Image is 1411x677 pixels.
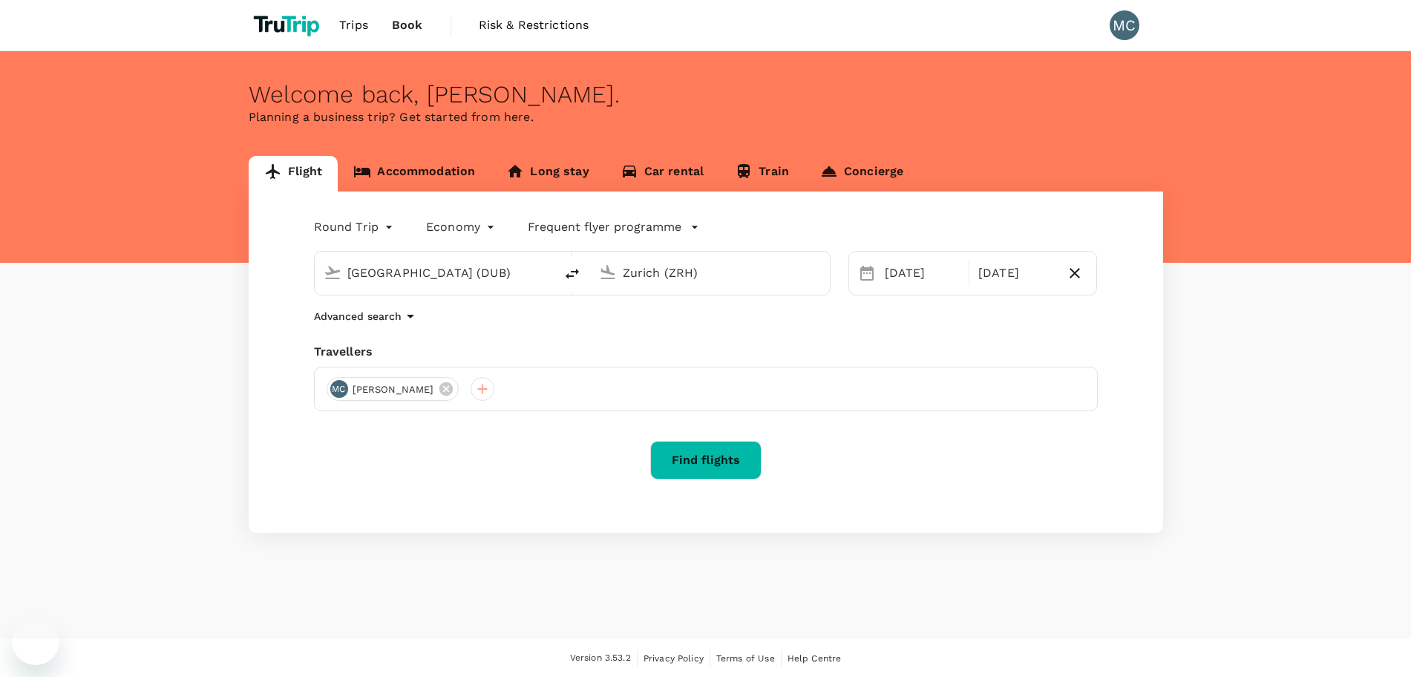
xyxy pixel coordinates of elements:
[249,81,1163,108] div: Welcome back , [PERSON_NAME] .
[1110,10,1139,40] div: MC
[819,271,822,274] button: Open
[314,307,419,325] button: Advanced search
[339,16,368,34] span: Trips
[805,156,919,192] a: Concierge
[344,382,443,397] span: [PERSON_NAME]
[491,156,604,192] a: Long stay
[716,650,775,667] a: Terms of Use
[249,9,328,42] img: TruTrip logo
[879,258,966,288] div: [DATE]
[605,156,720,192] a: Car rental
[314,309,402,324] p: Advanced search
[788,653,842,664] span: Help Centre
[330,380,348,398] div: MC
[479,16,589,34] span: Risk & Restrictions
[338,156,491,192] a: Accommodation
[327,377,459,401] div: MC[PERSON_NAME]
[544,271,547,274] button: Open
[347,261,523,284] input: Depart from
[644,653,704,664] span: Privacy Policy
[623,261,799,284] input: Going to
[249,156,338,192] a: Flight
[314,215,397,239] div: Round Trip
[570,651,631,666] span: Version 3.53.2
[12,618,59,665] iframe: Botón para iniciar la ventana de mensajería
[314,343,1098,361] div: Travellers
[644,650,704,667] a: Privacy Policy
[788,650,842,667] a: Help Centre
[528,218,681,236] p: Frequent flyer programme
[554,256,590,292] button: delete
[716,653,775,664] span: Terms of Use
[972,258,1059,288] div: [DATE]
[650,441,762,480] button: Find flights
[426,215,498,239] div: Economy
[719,156,805,192] a: Train
[528,218,699,236] button: Frequent flyer programme
[392,16,423,34] span: Book
[249,108,1163,126] p: Planning a business trip? Get started from here.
